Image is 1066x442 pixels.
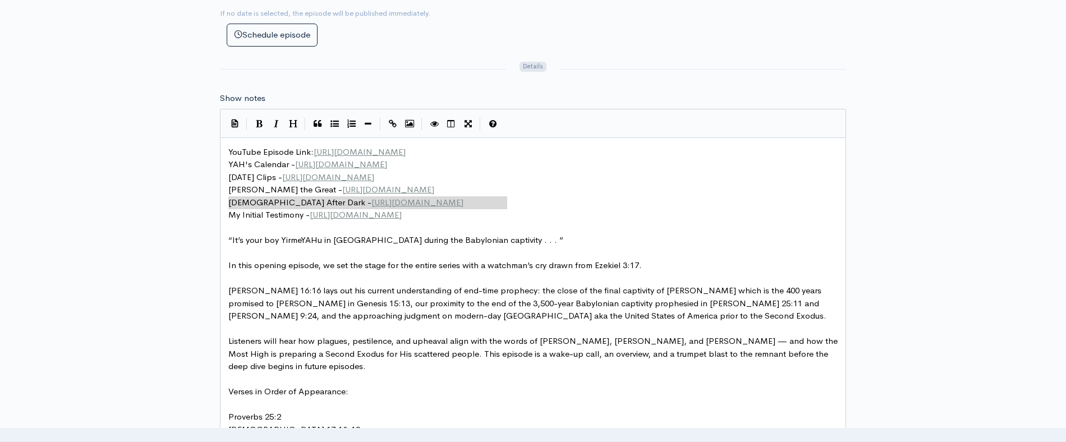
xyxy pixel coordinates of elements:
button: Toggle Side by Side [443,116,460,132]
span: [URL][DOMAIN_NAME] [342,184,434,195]
span: [PERSON_NAME] 16:16 lays out his current understanding of end-time prophecy: the close of the fin... [228,285,826,321]
i: | [305,118,306,131]
button: Quote [309,116,326,132]
span: [URL][DOMAIN_NAME] [295,159,387,169]
span: [URL][DOMAIN_NAME] [371,197,463,208]
span: Details [520,62,546,72]
button: Italic [268,116,284,132]
span: Listeners will hear how plagues, pestilence, and upheaval align with the words of [PERSON_NAME], ... [228,335,840,371]
span: [PERSON_NAME] the Great - [228,184,434,195]
button: Generic List [326,116,343,132]
button: Insert Horizontal Line [360,116,376,132]
span: In this opening episode, we set the stage for the entire series with a watchman’s cry drawn from ... [228,260,642,270]
i: | [246,118,247,131]
button: Markdown Guide [484,116,501,132]
i: | [480,118,481,131]
i: | [380,118,381,131]
span: [URL][DOMAIN_NAME] [310,209,402,220]
span: [DEMOGRAPHIC_DATA] 17:18-19 [228,424,360,435]
small: If no date is selected, the episode will be published immediately. [220,8,430,18]
button: Toggle Fullscreen [460,116,476,132]
span: [URL][DOMAIN_NAME] [314,146,406,157]
button: Insert Show Notes Template [226,114,243,131]
span: My Initial Testimony - [228,209,402,220]
span: [URL][DOMAIN_NAME] [282,172,374,182]
button: Numbered List [343,116,360,132]
button: Create Link [384,116,401,132]
button: Insert Image [401,116,418,132]
span: [DEMOGRAPHIC_DATA] After Dark - [228,197,371,208]
span: Proverbs 25:2 [228,411,281,422]
span: Verses in Order of Appearance: [228,386,348,397]
label: Show notes [220,92,265,105]
button: Heading [284,116,301,132]
i: | [421,118,422,131]
span: YAH's Calendar - [228,159,387,169]
button: Toggle Preview [426,116,443,132]
span: YouTube Episode Link: [228,146,406,157]
button: Schedule episode [227,24,318,47]
span: “It’s your boy YirmeYAHu in [GEOGRAPHIC_DATA] during the Babylonian captivity . . . ” [228,234,563,245]
button: Bold [251,116,268,132]
span: [DATE] Clips - [228,172,374,182]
